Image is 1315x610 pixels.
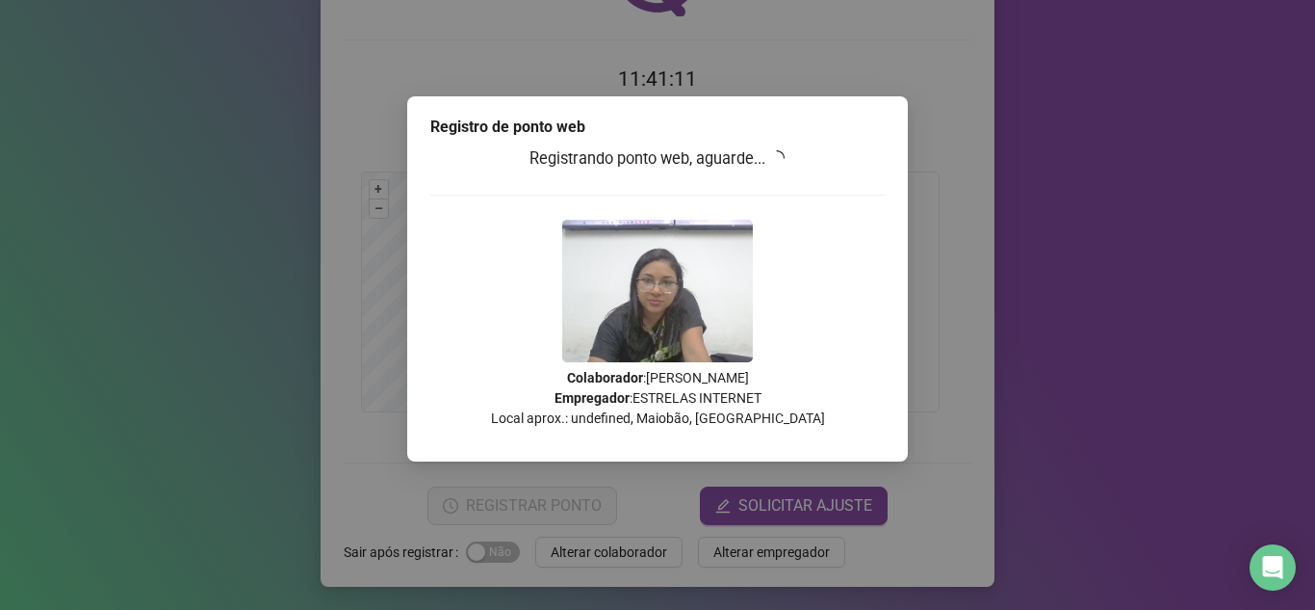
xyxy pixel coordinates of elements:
[430,116,885,139] div: Registro de ponto web
[1250,544,1296,591] div: Open Intercom Messenger
[430,146,885,172] h3: Registrando ponto web, aguarde...
[562,220,753,362] img: 9k=
[567,370,643,385] strong: Colaborador
[554,390,630,406] strong: Empregador
[430,368,885,429] p: : [PERSON_NAME] : ESTRELAS INTERNET Local aprox.: undefined, Maiobão, [GEOGRAPHIC_DATA]
[768,148,786,167] span: loading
